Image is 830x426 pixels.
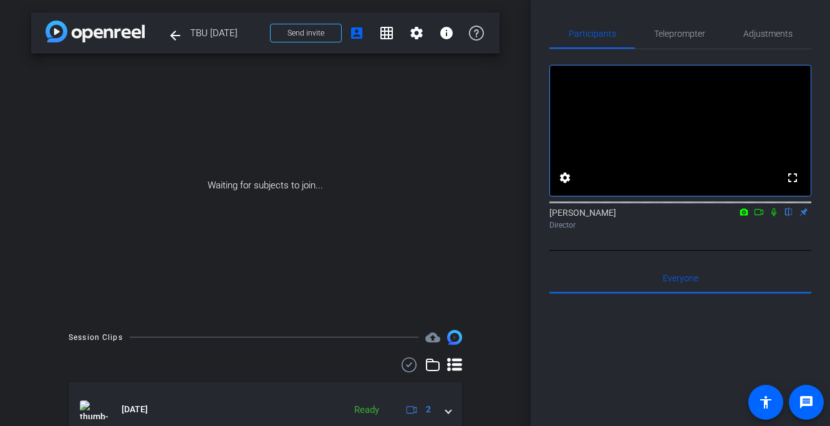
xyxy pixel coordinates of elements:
mat-icon: cloud_upload [425,330,440,345]
div: [PERSON_NAME] [549,206,811,231]
img: thumb-nail [80,400,108,419]
mat-icon: info [439,26,454,41]
span: Participants [569,29,616,38]
button: Send invite [270,24,342,42]
img: app-logo [46,21,145,42]
span: TBU [DATE] [190,21,263,46]
span: [DATE] [122,403,148,416]
span: Everyone [663,274,698,283]
mat-icon: accessibility [758,395,773,410]
div: Ready [348,403,385,417]
mat-icon: fullscreen [785,170,800,185]
mat-icon: settings [557,170,572,185]
mat-icon: message [799,395,814,410]
span: Teleprompter [654,29,705,38]
mat-icon: settings [409,26,424,41]
div: Session Clips [69,331,123,344]
img: Session clips [447,330,462,345]
mat-icon: arrow_back [168,28,183,43]
span: Destinations for your clips [425,330,440,345]
mat-icon: account_box [349,26,364,41]
span: 2 [426,403,431,416]
div: Director [549,220,811,231]
span: Send invite [287,28,324,38]
span: Adjustments [743,29,793,38]
mat-icon: flip [781,206,796,217]
mat-icon: grid_on [379,26,394,41]
div: Waiting for subjects to join... [31,54,499,317]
